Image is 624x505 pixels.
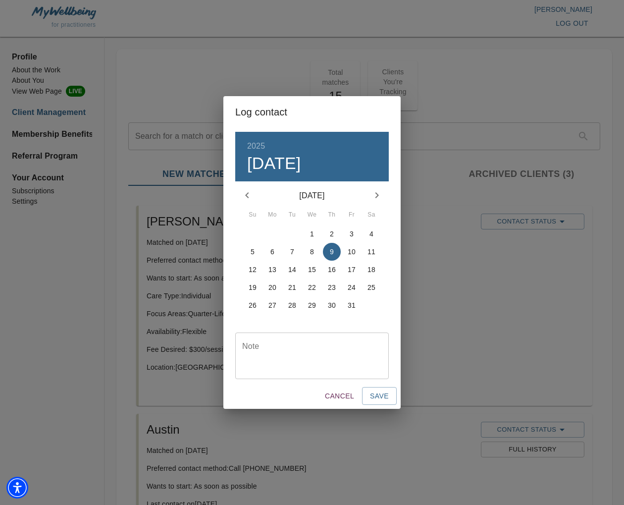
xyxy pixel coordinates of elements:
[283,296,301,314] button: 28
[330,247,334,257] p: 9
[348,300,356,310] p: 31
[323,261,341,279] button: 16
[244,261,261,279] button: 12
[268,300,276,310] p: 27
[268,265,276,275] p: 13
[330,229,334,239] p: 2
[363,261,380,279] button: 18
[323,210,341,220] span: Th
[288,282,296,292] p: 21
[268,282,276,292] p: 20
[367,282,375,292] p: 25
[283,279,301,296] button: 21
[263,279,281,296] button: 20
[308,265,316,275] p: 15
[343,243,361,261] button: 10
[263,210,281,220] span: Mo
[290,247,294,257] p: 7
[323,243,341,261] button: 9
[323,279,341,296] button: 23
[283,261,301,279] button: 14
[247,139,265,153] button: 2025
[244,210,261,220] span: Su
[244,243,261,261] button: 5
[350,229,354,239] p: 3
[303,225,321,243] button: 1
[328,282,336,292] p: 23
[249,282,257,292] p: 19
[249,265,257,275] p: 12
[251,247,255,257] p: 5
[263,296,281,314] button: 27
[288,300,296,310] p: 28
[308,300,316,310] p: 29
[323,296,341,314] button: 30
[343,210,361,220] span: Fr
[263,261,281,279] button: 13
[303,279,321,296] button: 22
[249,300,257,310] p: 26
[270,247,274,257] p: 6
[244,296,261,314] button: 26
[369,229,373,239] p: 4
[283,243,301,261] button: 7
[348,282,356,292] p: 24
[303,296,321,314] button: 29
[247,153,301,174] button: [DATE]
[343,261,361,279] button: 17
[367,265,375,275] p: 18
[343,225,361,243] button: 3
[370,390,389,402] span: Save
[263,243,281,261] button: 6
[244,279,261,296] button: 19
[325,390,354,402] span: Cancel
[259,190,365,202] p: [DATE]
[323,225,341,243] button: 2
[328,300,336,310] p: 30
[310,247,314,257] p: 8
[308,282,316,292] p: 22
[348,247,356,257] p: 10
[348,265,356,275] p: 17
[321,387,358,405] button: Cancel
[363,279,380,296] button: 25
[303,261,321,279] button: 15
[303,210,321,220] span: We
[367,247,375,257] p: 11
[343,279,361,296] button: 24
[303,243,321,261] button: 8
[362,387,397,405] button: Save
[328,265,336,275] p: 16
[235,104,389,120] h2: Log contact
[363,210,380,220] span: Sa
[363,225,380,243] button: 4
[363,243,380,261] button: 11
[288,265,296,275] p: 14
[343,296,361,314] button: 31
[283,210,301,220] span: Tu
[310,229,314,239] p: 1
[6,477,28,499] div: Accessibility Menu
